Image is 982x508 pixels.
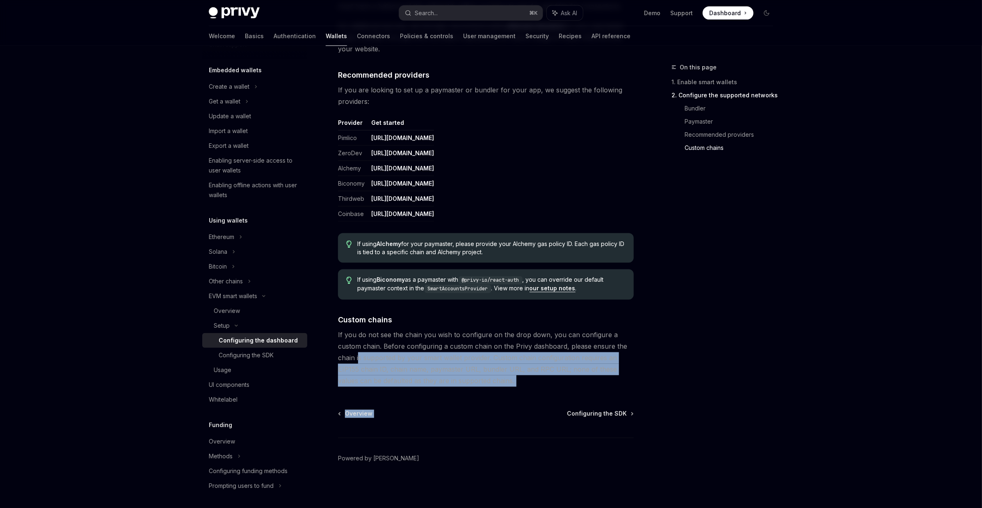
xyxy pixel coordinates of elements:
div: Other chains [209,276,243,286]
a: Overview [202,303,307,318]
div: Methods [209,451,233,461]
a: [URL][DOMAIN_NAME] [371,195,434,202]
div: Create a wallet [209,82,249,92]
td: ZeroDev [338,146,368,161]
a: Dashboard [703,7,754,20]
a: Wallets [326,26,347,46]
a: Update a wallet [202,109,307,124]
svg: Tip [346,241,352,248]
a: Configuring the SDK [202,348,307,363]
div: EVM smart wallets [209,291,257,301]
span: On this page [680,62,717,72]
button: Toggle dark mode [760,7,773,20]
a: 1. Enable smart wallets [671,76,780,89]
td: Pimlico [338,131,368,146]
a: Export a wallet [202,138,307,153]
span: ⌘ K [529,10,538,16]
button: Search...⌘K [399,6,543,21]
span: Recommended providers [338,69,429,80]
button: Ask AI [547,6,583,21]
div: Import a wallet [209,126,248,136]
a: Authentication [274,26,316,46]
span: If using for your paymaster, please provide your Alchemy gas policy ID. Each gas policy ID is tie... [358,240,626,256]
a: Security [525,26,549,46]
a: Support [670,9,693,17]
span: If you do not see the chain you wish to configure on the drop down, you can configure a custom ch... [338,329,634,387]
strong: Alchemy [377,240,402,247]
a: Usage [202,363,307,377]
strong: Biconomy [377,276,405,283]
span: Dashboard [709,9,741,17]
a: Custom chains [685,141,780,154]
div: Whitelabel [209,395,238,405]
a: Configuring the SDK [567,410,633,418]
a: [URL][DOMAIN_NAME] [371,180,434,187]
code: @privy-io/react-auth [459,276,523,285]
a: Configuring funding methods [202,464,307,478]
a: Configuring the dashboard [202,333,307,348]
code: SmartAccountsProvider [425,285,491,293]
div: Overview [214,306,240,316]
th: Get started [368,119,434,131]
h5: Using wallets [209,216,248,225]
a: [URL][DOMAIN_NAME] [371,134,434,142]
a: our setup notes [530,285,575,292]
td: Coinbase [338,207,368,222]
div: Ethereum [209,232,234,242]
a: Recommended providers [685,128,780,141]
div: Get a wallet [209,97,240,106]
a: Basics [245,26,264,46]
span: Overview [345,410,372,418]
svg: Tip [346,277,352,284]
a: Powered by [PERSON_NAME] [338,455,419,463]
a: [URL][DOMAIN_NAME] [371,210,434,218]
a: Demo [644,9,660,17]
span: If you are looking to set up a paymaster or bundler for your app, we suggest the following provid... [338,84,634,107]
div: Configuring the dashboard [219,336,298,345]
a: UI components [202,377,307,392]
h5: Embedded wallets [209,65,262,75]
a: [URL][DOMAIN_NAME] [371,165,434,172]
div: Solana [209,247,227,257]
div: Enabling server-side access to user wallets [209,156,302,175]
div: Enabling offline actions with user wallets [209,180,302,200]
a: API reference [591,26,630,46]
a: Connectors [357,26,390,46]
div: Bitcoin [209,262,227,271]
h5: Funding [209,420,232,430]
a: Enabling offline actions with user wallets [202,178,307,202]
div: Usage [214,365,231,375]
a: Welcome [209,26,235,46]
div: Update a wallet [209,111,251,121]
a: Overview [202,434,307,449]
a: Overview [339,410,372,418]
a: Recipes [559,26,582,46]
a: 2. Configure the supported networks [671,89,780,102]
th: Provider [338,119,368,131]
span: Configuring the SDK [567,410,627,418]
a: Paymaster [685,115,780,128]
a: [URL][DOMAIN_NAME] [371,149,434,157]
a: User management [463,26,516,46]
div: Export a wallet [209,141,249,151]
a: Policies & controls [400,26,453,46]
a: Enabling server-side access to user wallets [202,153,307,178]
div: Search... [415,8,438,18]
div: Configuring funding methods [209,466,288,476]
td: Alchemy [338,161,368,176]
span: If using as a paymaster with , you can override our default paymaster context in the . View more ... [358,276,626,293]
span: Ask AI [561,9,577,17]
img: dark logo [209,7,260,19]
a: Whitelabel [202,392,307,407]
div: Configuring the SDK [219,350,274,360]
td: Thirdweb [338,191,368,207]
a: Bundler [685,102,780,115]
div: UI components [209,380,249,390]
div: Setup [214,321,230,331]
div: Prompting users to fund [209,481,274,491]
a: Import a wallet [202,124,307,138]
td: Biconomy [338,176,368,191]
span: Custom chains [338,315,392,326]
div: Overview [209,437,235,446]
